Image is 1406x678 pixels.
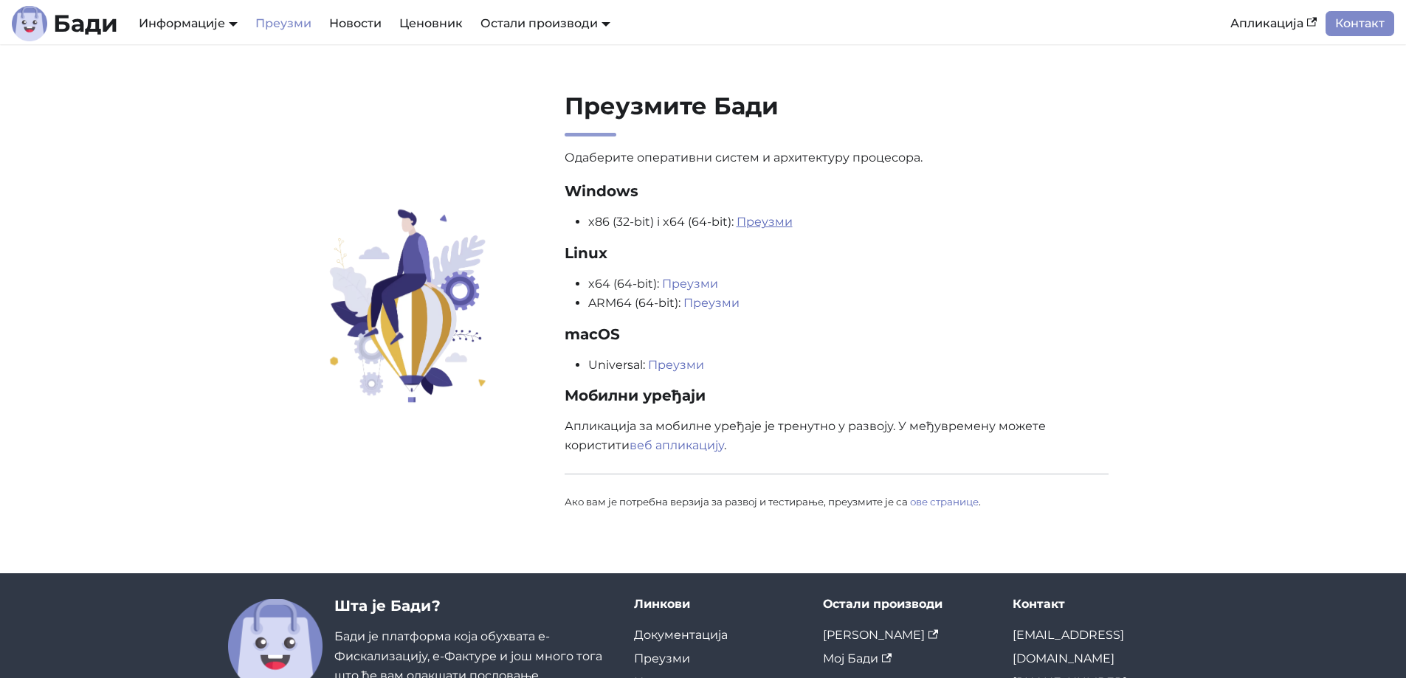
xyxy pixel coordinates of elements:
[565,325,1109,344] h3: macOS
[12,6,118,41] a: ЛогоБади
[634,651,690,665] a: Преузми
[823,597,989,612] div: Остали производи
[823,651,892,665] a: Мој Бади
[12,6,47,41] img: Лого
[648,358,704,372] a: Преузми
[480,16,610,30] a: Остали производи
[565,244,1109,263] h3: Linux
[53,12,118,35] b: Бади
[320,11,390,36] a: Новости
[634,597,800,612] div: Линкови
[1221,11,1326,36] a: Апликација
[662,277,718,291] a: Преузми
[565,91,1109,136] h2: Преузмите Бади
[634,628,728,642] a: Документација
[565,387,1109,405] h3: Мобилни уређаји
[588,294,1109,313] li: ARM64 (64-bit):
[139,16,238,30] a: Информације
[565,148,1109,167] p: Одаберите оперативни систем и архитектуру процесора.
[247,11,320,36] a: Преузми
[683,296,740,310] a: Преузми
[737,215,793,229] a: Преузми
[565,417,1109,456] p: Апликација за мобилне уређаје је тренутно у развоју. У међувремену можете користити .
[565,182,1109,201] h3: Windows
[334,597,610,615] h3: Шта је Бади?
[1013,597,1179,612] div: Контакт
[588,212,1109,232] li: x86 (32-bit) i x64 (64-bit):
[294,207,520,404] img: Преузмите Бади
[588,356,1109,375] li: Universal:
[1326,11,1394,36] a: Контакт
[823,628,938,642] a: [PERSON_NAME]
[390,11,472,36] a: Ценовник
[1013,628,1124,665] a: [EMAIL_ADDRESS][DOMAIN_NAME]
[588,274,1109,294] li: x64 (64-bit):
[630,438,724,452] a: веб апликацију
[565,496,981,508] small: Ако вам је потребна верзија за развој и тестирање, преузмите је са .
[910,496,979,508] a: ове странице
